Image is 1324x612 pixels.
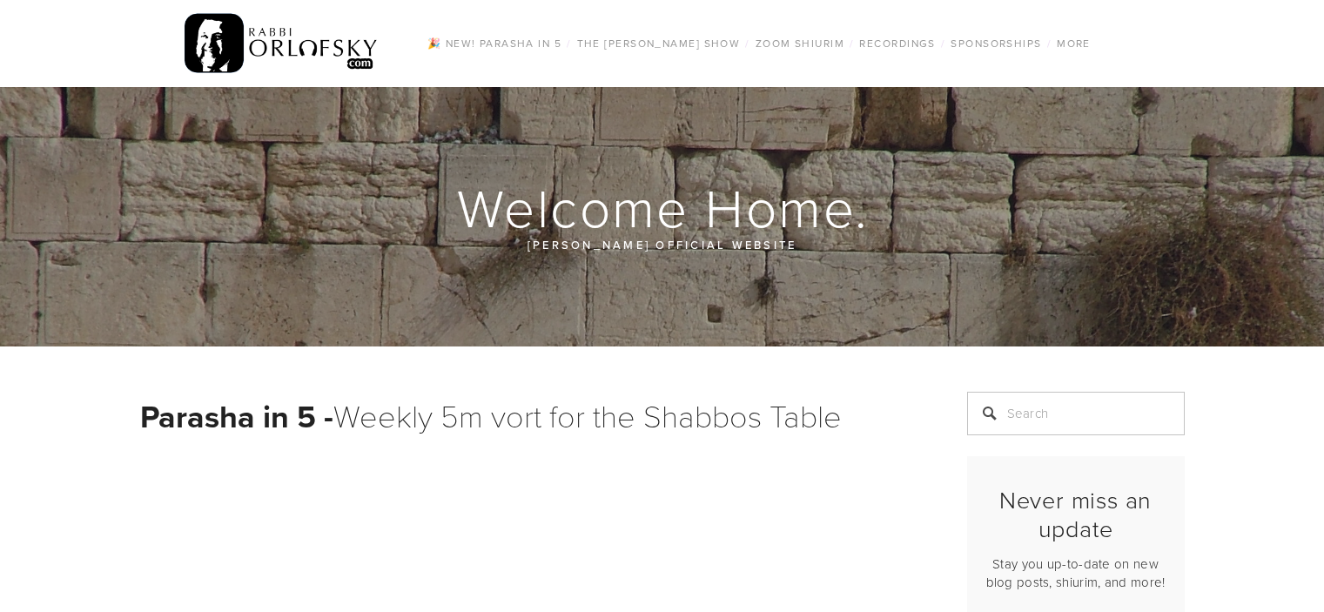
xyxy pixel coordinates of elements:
[1047,36,1052,50] span: /
[140,393,333,439] strong: Parasha in 5 -
[750,32,850,55] a: Zoom Shiurim
[854,32,940,55] a: Recordings
[967,392,1185,435] input: Search
[567,36,571,50] span: /
[941,36,945,50] span: /
[850,36,854,50] span: /
[140,392,924,440] h1: Weekly 5m vort for the Shabbos Table
[572,32,746,55] a: The [PERSON_NAME] Show
[422,32,567,55] a: 🎉 NEW! Parasha in 5
[185,10,379,77] img: RabbiOrlofsky.com
[982,486,1170,542] h2: Never miss an update
[245,235,1080,254] p: [PERSON_NAME] official website
[1052,32,1096,55] a: More
[982,555,1170,591] p: Stay you up-to-date on new blog posts, shiurim, and more!
[140,179,1186,235] h1: Welcome Home.
[945,32,1046,55] a: Sponsorships
[745,36,749,50] span: /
